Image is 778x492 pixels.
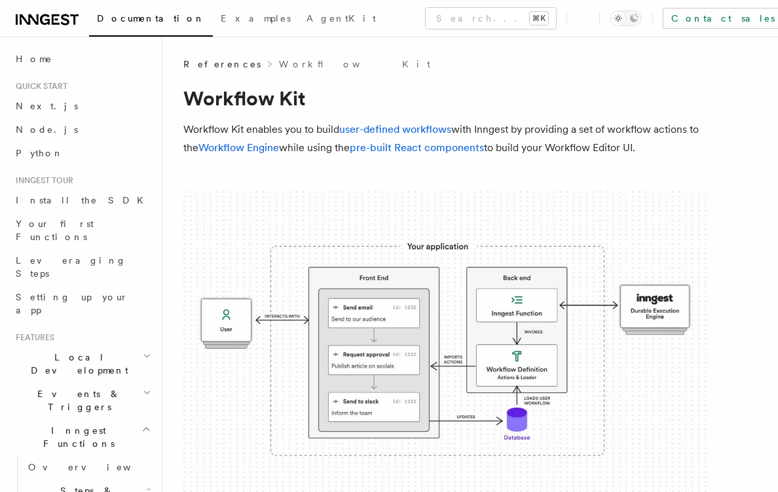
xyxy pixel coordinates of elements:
button: Inngest Functions [10,419,154,455]
span: Events & Triggers [10,387,143,413]
span: Inngest Functions [10,424,141,450]
a: AgentKit [299,4,384,35]
span: Python [16,148,64,158]
a: Leveraging Steps [10,249,154,285]
a: Next.js [10,94,154,118]
a: Home [10,47,154,71]
span: Install the SDK [16,195,151,205]
span: AgentKit [306,13,376,24]
span: Home [16,52,52,65]
a: Setting up your app [10,285,154,322]
span: Quick start [10,81,67,92]
span: Node.js [16,124,78,135]
span: References [183,58,261,71]
span: Documentation [97,13,205,24]
button: Events & Triggers [10,382,154,419]
span: Next.js [16,101,78,111]
a: Workflow Engine [198,141,279,154]
a: pre-built React components [350,141,484,154]
kbd: ⌘K [530,12,548,25]
span: Inngest tour [10,175,73,186]
a: Install the SDK [10,188,154,212]
a: Workflow Kit [279,58,430,71]
a: user-defined workflows [339,123,451,135]
h1: Workflow Kit [183,86,707,110]
a: Node.js [10,118,154,141]
a: Python [10,141,154,165]
button: Search...⌘K [426,8,556,29]
p: Workflow Kit enables you to build with Inngest by providing a set of workflow actions to the whil... [183,120,707,157]
a: Documentation [89,4,213,37]
span: Features [10,332,54,343]
span: Examples [221,13,291,24]
a: Overview [23,455,154,479]
span: Leveraging Steps [16,255,126,279]
span: Overview [28,462,163,472]
button: Local Development [10,345,154,382]
a: Your first Functions [10,212,154,249]
span: Local Development [10,351,143,377]
a: Examples [213,4,299,35]
span: Setting up your app [16,292,128,315]
button: Toggle dark mode [610,10,642,26]
span: Your first Functions [16,219,94,242]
